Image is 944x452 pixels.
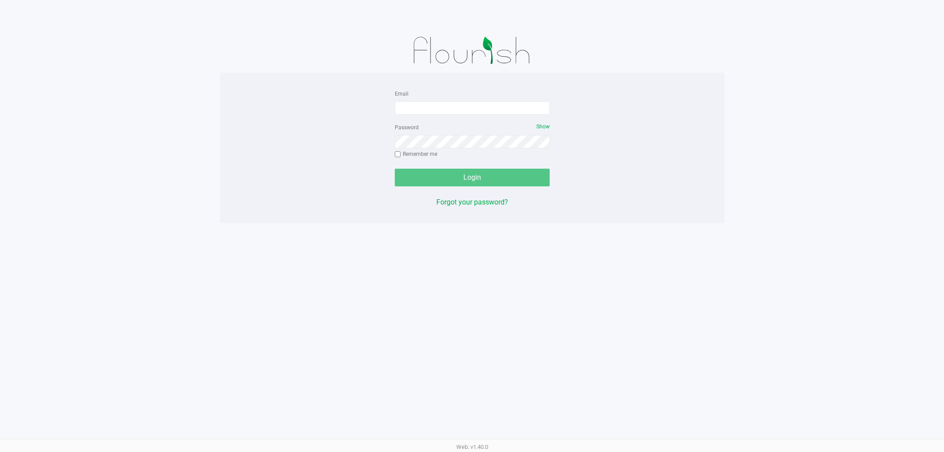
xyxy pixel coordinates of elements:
button: Forgot your password? [436,197,508,208]
span: Show [536,124,550,130]
input: Remember me [395,151,401,158]
label: Remember me [395,150,437,158]
span: Web: v1.40.0 [456,444,488,450]
label: Password [395,124,419,131]
label: Email [395,90,408,98]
